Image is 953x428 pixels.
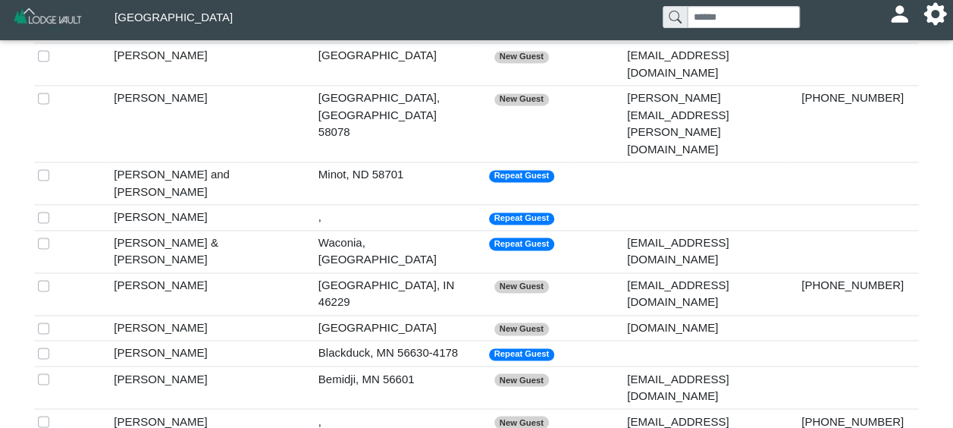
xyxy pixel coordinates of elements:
div: [PHONE_NUMBER] [790,277,915,294]
td: [GEOGRAPHIC_DATA], IN 46229 [315,272,474,315]
td: [GEOGRAPHIC_DATA], [GEOGRAPHIC_DATA] 58078 [315,86,474,162]
td: [PERSON_NAME] [110,86,241,162]
td: [PERSON_NAME] [110,272,241,315]
td: [PERSON_NAME] [110,43,241,86]
td: [EMAIL_ADDRESS][DOMAIN_NAME] [623,366,786,408]
span: Repeat Guest [489,170,554,183]
td: Minot, ND 58701 [315,162,474,205]
td: [EMAIL_ADDRESS][DOMAIN_NAME] [623,272,786,315]
div: [PHONE_NUMBER] [790,90,915,107]
td: [GEOGRAPHIC_DATA] [315,315,474,341]
td: [DOMAIN_NAME] [623,315,786,341]
td: [PERSON_NAME][EMAIL_ADDRESS][PERSON_NAME][DOMAIN_NAME] [623,86,786,162]
span: Repeat Guest [489,348,554,361]
span: Repeat Guest [489,238,554,250]
td: , [315,205,474,231]
td: [PERSON_NAME] and [PERSON_NAME] [110,162,241,205]
td: [EMAIL_ADDRESS][DOMAIN_NAME] [623,43,786,86]
td: Bemidji, MN 56601 [315,366,474,408]
img: Z [12,6,84,33]
td: [PERSON_NAME] & [PERSON_NAME] [110,230,241,272]
span: Repeat Guest [489,212,554,225]
td: [GEOGRAPHIC_DATA] [315,43,474,86]
svg: search [669,11,681,23]
td: [EMAIL_ADDRESS][DOMAIN_NAME] [623,230,786,272]
svg: gear fill [929,8,941,20]
td: Waconia, [GEOGRAPHIC_DATA] [315,230,474,272]
td: [PERSON_NAME] [110,366,241,408]
td: [PERSON_NAME] [110,341,241,367]
td: [PERSON_NAME] [110,205,241,231]
td: Blackduck, MN 56630-4178 [315,341,474,367]
svg: person fill [894,8,905,20]
td: [PERSON_NAME] [110,315,241,341]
